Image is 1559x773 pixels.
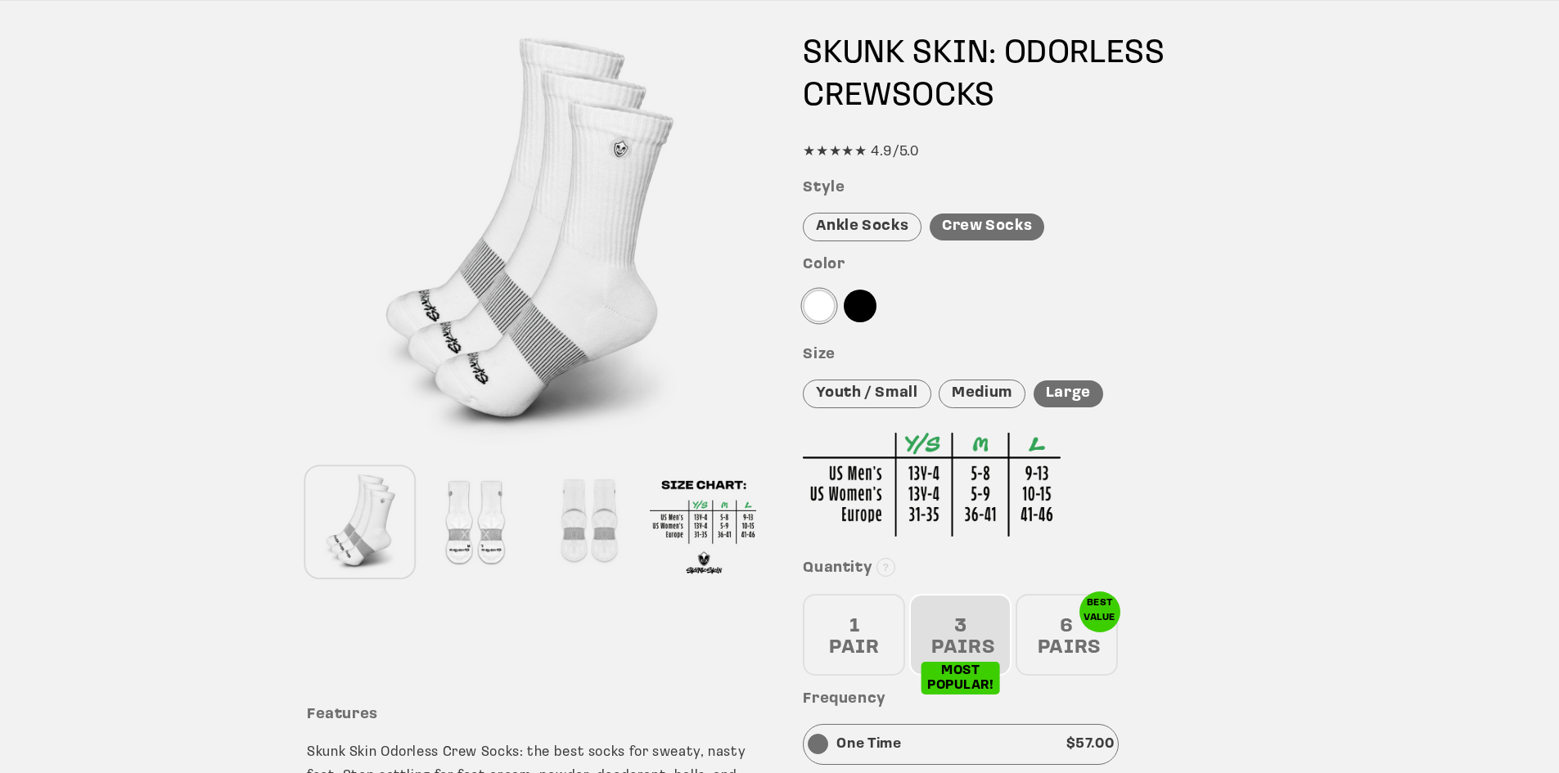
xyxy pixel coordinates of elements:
div: Large [1034,380,1103,407]
span: 57.00 [1075,737,1114,751]
div: Crew Socks [930,213,1044,240]
div: Youth / Small [803,380,930,408]
p: $ [1066,732,1115,757]
div: ★★★★★ 4.9/5.0 [803,140,1252,164]
h3: Features [307,706,756,725]
div: Medium [939,380,1025,408]
img: Sizing Chart [803,433,1061,537]
h3: Size [803,346,1252,365]
span: CREW [803,80,891,113]
div: 1 PAIR [803,594,905,676]
div: 6 PAIRS [1016,594,1118,676]
h3: Frequency [803,690,1252,709]
h3: Style [803,179,1252,198]
div: 3 PAIRS [909,594,1012,676]
h3: Color [803,256,1252,275]
p: One Time [836,732,901,757]
h1: SKUNK SKIN: ODORLESS SOCKS [803,33,1252,118]
div: Ankle Socks [803,213,921,241]
h3: Quantity [803,560,1252,578]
